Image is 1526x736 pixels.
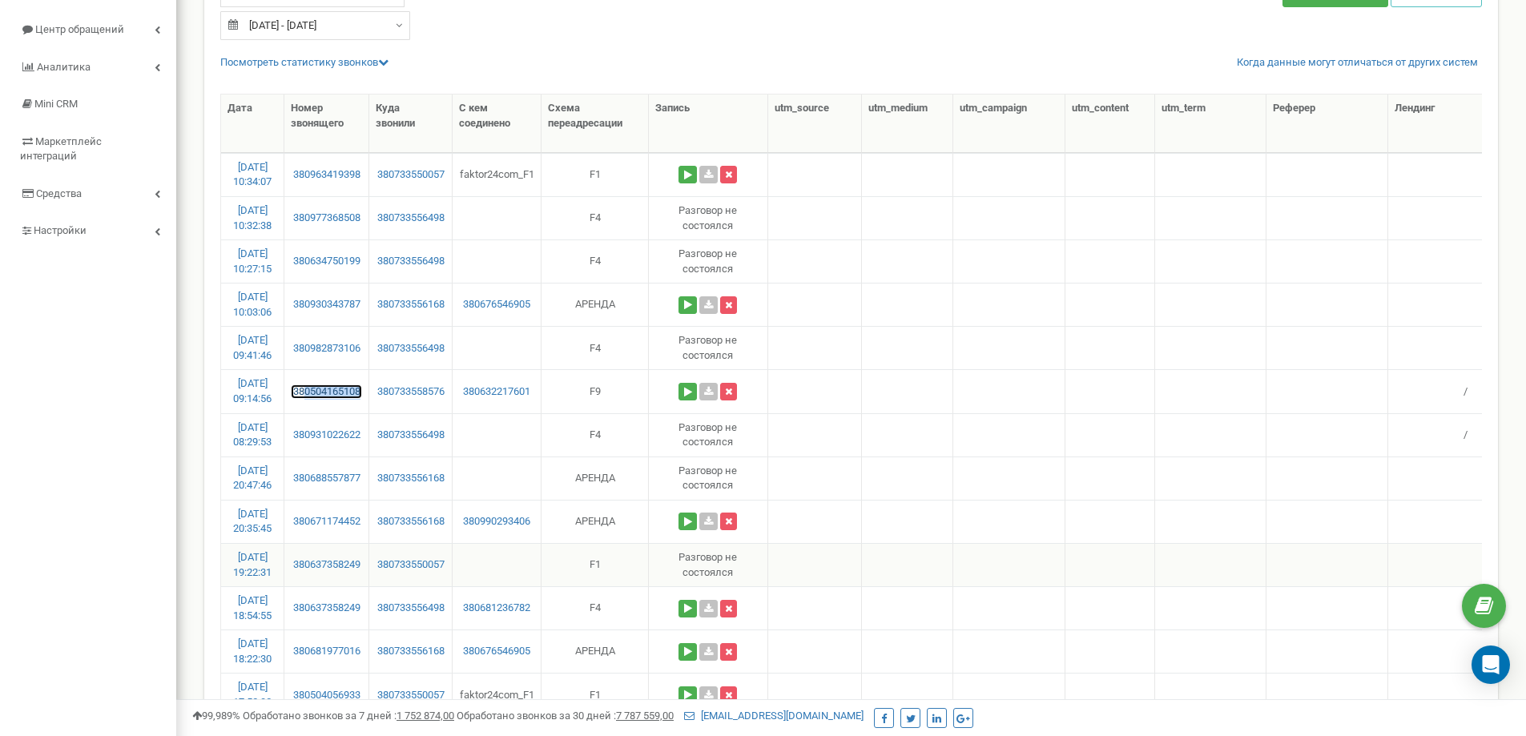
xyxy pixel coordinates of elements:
button: Удалить запись [720,686,737,704]
a: 380733556498 [376,254,445,269]
td: Разговор не состоялся [649,413,768,456]
span: Средства [36,187,82,199]
a: 380637358249 [291,557,362,573]
a: 380681977016 [291,644,362,659]
td: Разговор не состоялся [649,196,768,239]
td: F4 [542,196,649,239]
a: Скачать [699,513,718,530]
th: Дата [221,95,284,153]
button: Удалить запись [720,383,737,400]
a: Скачать [699,643,718,661]
button: Удалить запись [720,600,737,617]
span: Аналитика [37,61,91,73]
a: 380676546905 [459,644,534,659]
th: С кем соединено [453,95,542,153]
td: АРЕНДА [542,629,649,673]
a: 380733550057 [376,167,445,183]
span: / [1464,385,1468,397]
span: 99,989% [192,710,240,722]
span: Маркетплейс интеграций [20,135,102,163]
th: utm_content [1065,95,1155,153]
a: 380733556498 [376,341,445,356]
a: [DATE] 09:41:46 [233,334,272,361]
td: F1 [542,153,649,196]
span: Обработано звонков за 7 дней : [243,710,454,722]
th: utm_medium [862,95,954,153]
td: faktor24com_F1 [453,153,542,196]
a: 380671174452 [291,514,362,529]
a: Посмотреть cтатистику звонков [220,56,389,68]
a: Скачать [699,166,718,183]
a: 380688557877 [291,471,362,486]
a: 380931022622 [291,428,362,443]
a: [DATE] 10:34:07 [233,161,272,188]
a: 380733558576 [376,384,445,400]
td: faktor24com_F1 [453,673,542,716]
td: АРЕНДА [542,456,649,500]
a: 380676546905 [459,297,534,312]
a: [DATE] 18:54:55 [233,594,272,621]
td: Разговор не состоялся [649,543,768,586]
a: 380632217601 [459,384,534,400]
a: 380733556168 [376,471,445,486]
a: [DATE] 20:47:46 [233,465,272,492]
td: F4 [542,239,649,283]
td: F4 [542,326,649,369]
a: [DATE] 17:52:02 [233,681,272,708]
a: 380733556498 [376,428,445,443]
span: / [1464,428,1468,440]
a: 380977368508 [291,211,362,226]
a: [DATE] 10:03:06 [233,291,272,318]
button: Удалить запись [720,643,737,661]
u: 7 787 559,00 [616,710,674,722]
a: Скачать [699,296,718,314]
a: [DATE] 20:35:45 [233,508,272,535]
td: F9 [542,369,649,412]
th: Реферер [1266,95,1389,153]
a: [DATE] 08:29:53 [233,421,272,448]
th: Запись [649,95,768,153]
a: Скачать [699,383,718,400]
a: 380930343787 [291,297,362,312]
td: F1 [542,543,649,586]
a: 380963419398 [291,167,362,183]
a: [DATE] 09:14:56 [233,377,272,404]
div: Open Intercom Messenger [1472,646,1510,684]
button: Удалить запись [720,296,737,314]
a: 380637358249 [291,601,362,616]
td: Разговор не состоялся [649,456,768,500]
a: [DATE] 18:22:30 [233,637,272,665]
a: 380634750199 [291,254,362,269]
span: Mini CRM [34,98,78,110]
td: Разговор не состоялся [649,239,768,283]
a: [DATE] 10:32:38 [233,204,272,231]
a: 380982873106 [291,341,362,356]
th: Куда звонили [369,95,453,153]
a: Скачать [699,686,718,704]
a: 380733556498 [376,601,445,616]
th: Номер звонящего [284,95,369,153]
td: F4 [542,413,649,456]
th: utm_campaign [953,95,1065,153]
a: 380733556498 [376,211,445,226]
button: Удалить запись [720,166,737,183]
th: utm_term [1155,95,1266,153]
a: [EMAIL_ADDRESS][DOMAIN_NAME] [684,710,864,722]
td: АРЕНДА [542,283,649,326]
u: 1 752 874,00 [397,710,454,722]
a: 380504056933 [291,688,362,703]
th: utm_source [768,95,862,153]
a: 380733556168 [376,514,445,529]
a: [DATE] 10:27:15 [233,247,272,275]
td: АРЕНДА [542,500,649,543]
th: Схема переадресации [542,95,649,153]
a: 380733550057 [376,688,445,703]
a: 380990293406 [459,514,534,529]
a: [DATE] 19:22:31 [233,551,272,578]
a: 380681236782 [459,601,534,616]
a: 380733556168 [376,297,445,312]
button: Удалить запись [720,513,737,530]
td: Разговор не состоялся [649,326,768,369]
a: 380733550057 [376,557,445,573]
a: 380504165108 [291,384,362,400]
